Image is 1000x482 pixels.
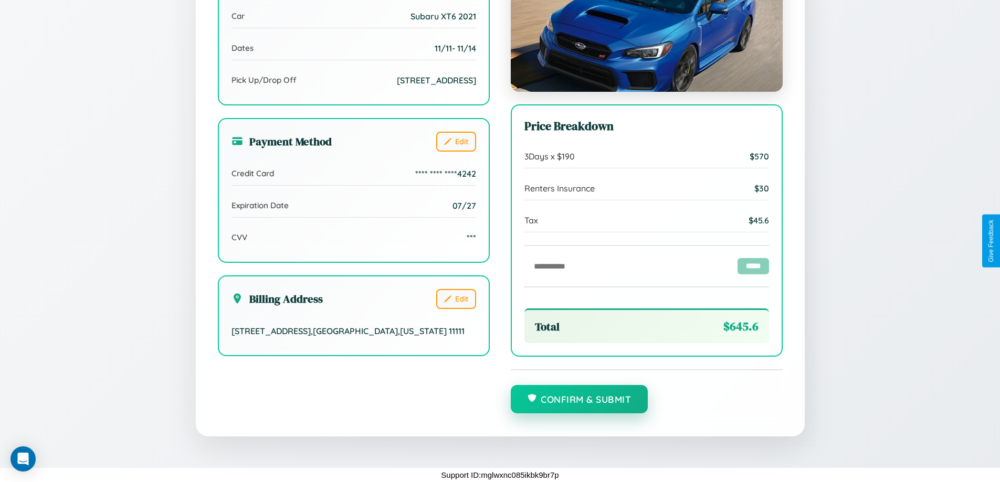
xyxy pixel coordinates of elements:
p: Support ID: mglwxnc085ikbk9br7p [441,468,559,482]
div: Open Intercom Messenger [10,446,36,472]
span: Car [231,11,245,21]
span: 07/27 [452,200,476,211]
span: 11 / 11 - 11 / 14 [435,43,476,53]
span: Pick Up/Drop Off [231,75,297,85]
span: [STREET_ADDRESS] [397,75,476,85]
button: Edit [436,289,476,309]
span: Expiration Date [231,200,289,210]
span: Renters Insurance [524,183,595,194]
h3: Billing Address [231,291,323,306]
span: $ 30 [754,183,769,194]
span: $ 45.6 [749,215,769,226]
button: Edit [436,132,476,152]
span: [STREET_ADDRESS] , [GEOGRAPHIC_DATA] , [US_STATE] 11111 [231,326,465,336]
button: Confirm & Submit [511,385,648,413]
span: Dates [231,43,254,53]
span: $ 645.6 [723,318,759,335]
span: Subaru XT6 2021 [410,11,476,22]
h3: Price Breakdown [524,118,769,134]
span: $ 570 [750,151,769,162]
span: Tax [524,215,538,226]
span: 3 Days x $ 190 [524,151,575,162]
span: Credit Card [231,168,274,178]
div: Give Feedback [987,220,995,262]
span: Total [535,319,560,334]
span: CVV [231,232,247,242]
h3: Payment Method [231,134,332,149]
